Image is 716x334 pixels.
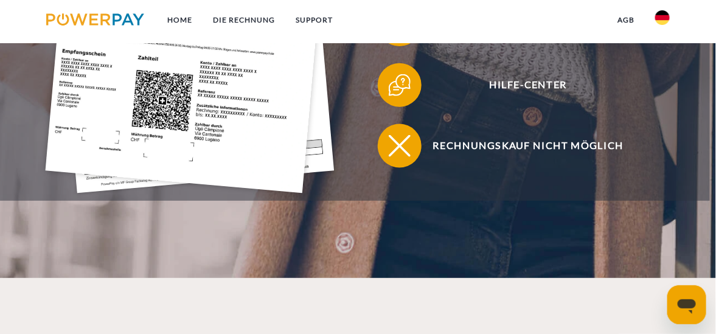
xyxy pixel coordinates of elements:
img: de [655,10,670,25]
a: agb [607,9,645,31]
button: Rechnungsbeanstandung [378,2,662,46]
img: logo-powerpay.svg [46,13,144,26]
img: qb_help.svg [386,72,414,99]
a: Home [157,9,203,31]
a: DIE RECHNUNG [203,9,285,31]
img: qb_close.svg [386,133,414,160]
button: Rechnungskauf nicht möglich [378,124,662,168]
span: Rechnungskauf nicht möglich [394,124,662,168]
iframe: Schaltfläche zum Öffnen des Messaging-Fensters [667,285,706,324]
button: Hilfe-Center [378,63,662,107]
span: Hilfe-Center [394,63,662,107]
a: Rechnungskauf nicht möglich [362,122,678,170]
a: Hilfe-Center [362,61,678,110]
a: SUPPORT [285,9,343,31]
